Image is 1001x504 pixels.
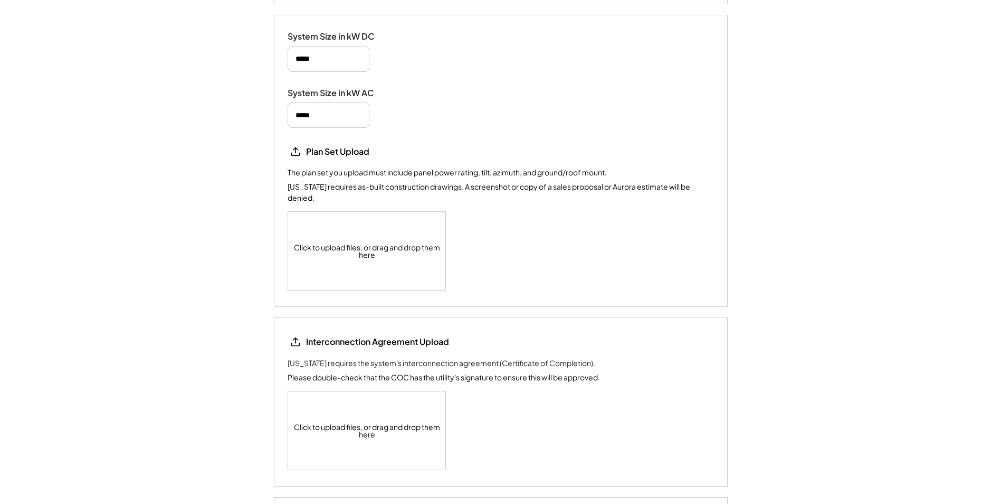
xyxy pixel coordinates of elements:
[288,358,595,369] div: [US_STATE] requires the system's interconnection agreement (Certificate of Completion).
[306,336,449,348] div: Interconnection Agreement Upload
[288,181,714,203] div: [US_STATE] requires as-built construction drawings. A screenshot or copy of a sales proposal or A...
[306,146,412,157] div: Plan Set Upload
[288,391,446,470] div: Click to upload files, or drag and drop them here
[288,31,393,42] div: System Size in kW DC
[288,167,607,178] div: The plan set you upload must include panel power rating, tilt, azimuth, and ground/roof mount.
[288,212,446,290] div: Click to upload files, or drag and drop them here
[288,372,600,383] div: Please double-check that the COC has the utility's signature to ensure this will be approved.
[288,88,393,99] div: System Size in kW AC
